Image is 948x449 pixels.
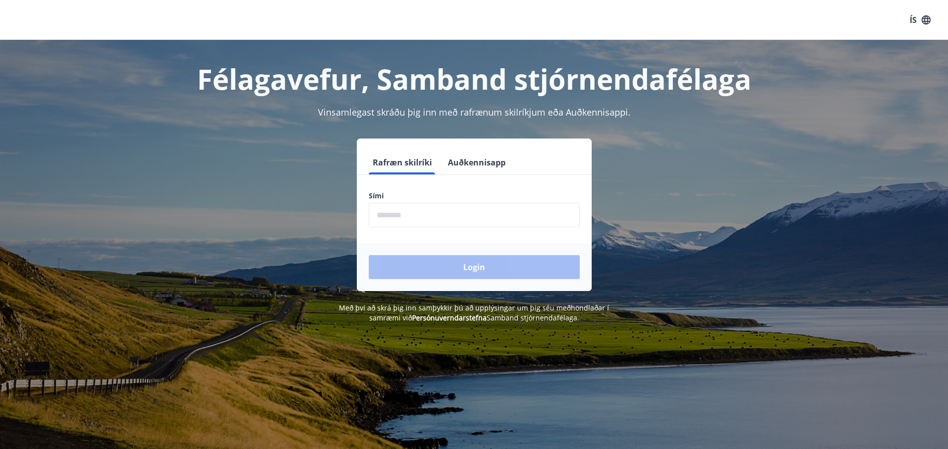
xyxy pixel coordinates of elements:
a: Persónuverndarstefna [412,313,487,322]
span: Vinsamlegast skráðu þig inn með rafrænum skilríkjum eða Auðkennisappi. [318,106,631,118]
span: Með því að skrá þig inn samþykkir þú að upplýsingar um þig séu meðhöndlaðar í samræmi við Samband... [339,303,609,322]
label: Sími [369,191,580,201]
button: Rafræn skilríki [369,150,436,174]
button: Auðkennisapp [444,150,510,174]
button: ÍS [904,11,936,29]
h1: Félagavefur, Samband stjórnendafélaga [128,60,821,98]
